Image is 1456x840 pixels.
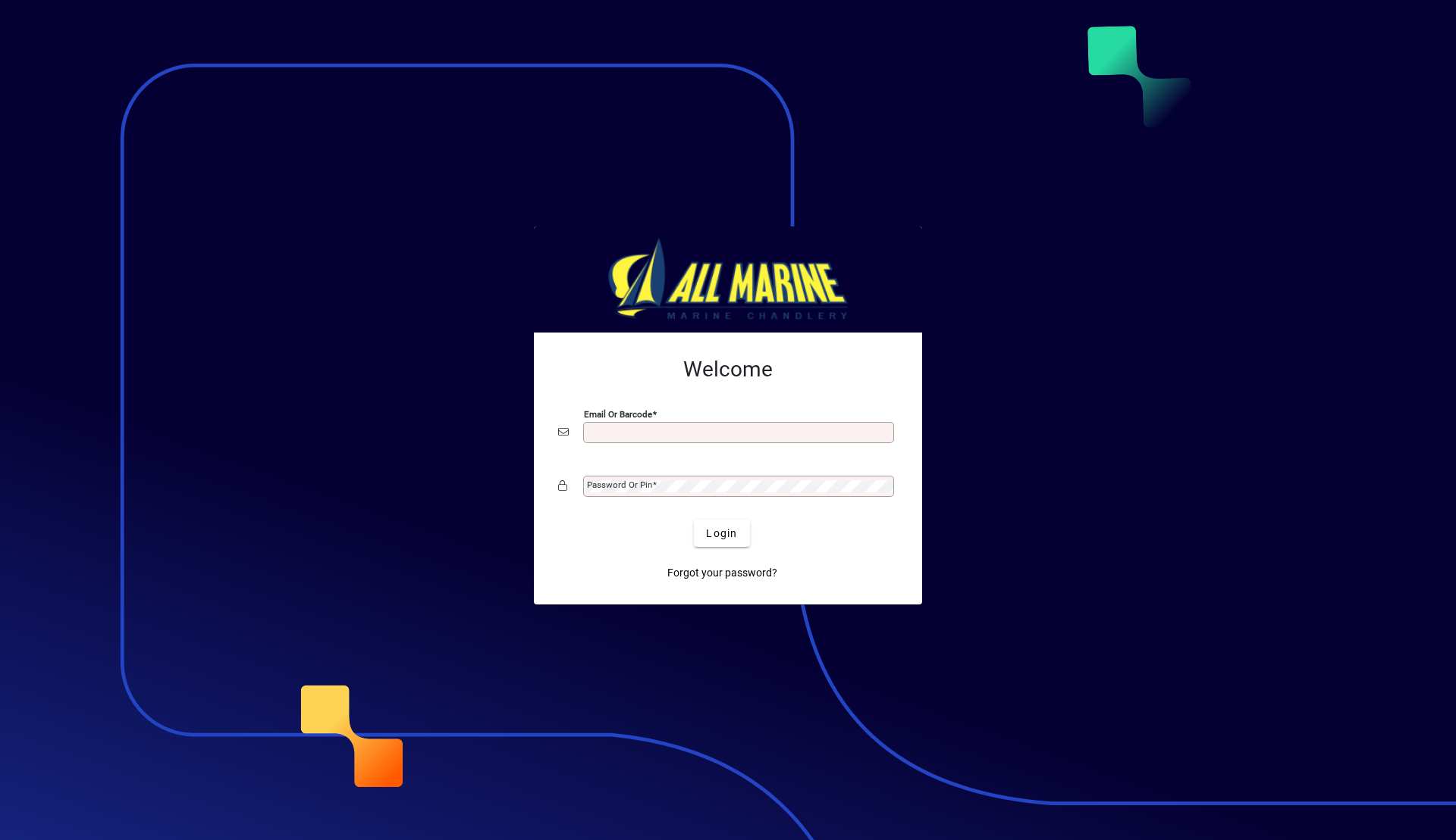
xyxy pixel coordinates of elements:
[558,357,898,383] h2: Welcome
[587,479,652,490] mat-label: Password or Pin
[694,520,749,547] button: Login
[661,559,783,586] a: Forgot your password?
[584,409,652,420] mat-label: Email or Barcode
[667,565,777,581] span: Forgot your password?
[706,526,737,542] span: Login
